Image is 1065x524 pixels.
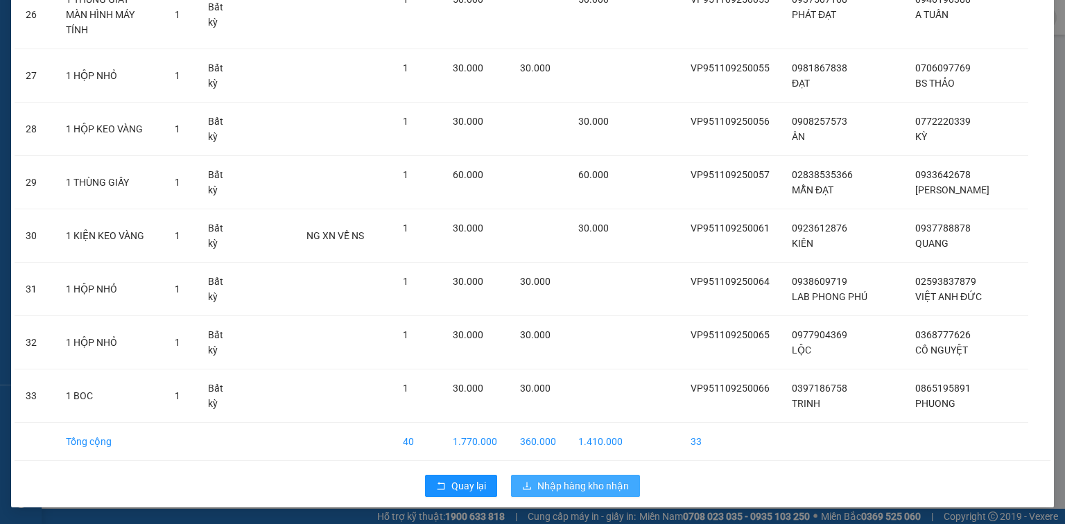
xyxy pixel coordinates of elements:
[15,316,55,369] td: 32
[691,383,770,394] span: VP951109250066
[453,169,483,180] span: 60.000
[915,9,949,20] span: A TUẤN
[915,184,989,195] span: [PERSON_NAME]
[792,62,847,73] span: 0981867838
[915,131,927,142] span: KỲ
[792,291,867,302] span: LAB PHONG PHÚ
[175,283,180,295] span: 1
[792,238,813,249] span: KIÊN
[55,156,164,209] td: 1 THÙNG GIẤY
[915,62,971,73] span: 0706097769
[915,238,949,249] span: QUANG
[792,169,853,180] span: 02838535366
[15,156,55,209] td: 29
[578,116,609,127] span: 30.000
[442,423,509,461] td: 1.770.000
[915,169,971,180] span: 0933642678
[197,209,242,263] td: Bất kỳ
[453,383,483,394] span: 30.000
[197,369,242,423] td: Bất kỳ
[915,344,968,356] span: CÔ NGUYỆT
[691,329,770,340] span: VP951109250065
[403,276,408,287] span: 1
[915,291,982,302] span: VIỆT ANH ĐỨC
[915,329,971,340] span: 0368777626
[453,62,483,73] span: 30.000
[792,344,811,356] span: LỘC
[175,9,180,20] span: 1
[792,9,836,20] span: PHÁT ĐẠT
[453,329,483,340] span: 30.000
[89,20,133,133] b: Biên nhận gởi hàng hóa
[915,78,955,89] span: BS THẢO
[403,329,408,340] span: 1
[15,369,55,423] td: 33
[55,263,164,316] td: 1 HỘP NHỎ
[306,230,364,241] span: NG XN VỀ NS
[691,62,770,73] span: VP951109250055
[792,131,805,142] span: ÂN
[537,478,629,494] span: Nhập hàng kho nhận
[453,276,483,287] span: 30.000
[691,169,770,180] span: VP951109250057
[55,423,164,461] td: Tổng cộng
[175,230,180,241] span: 1
[403,383,408,394] span: 1
[520,62,551,73] span: 30.000
[520,329,551,340] span: 30.000
[915,276,976,287] span: 02593837879
[403,222,408,234] span: 1
[15,209,55,263] td: 30
[15,103,55,156] td: 28
[451,478,486,494] span: Quay lại
[679,423,781,461] td: 33
[55,103,164,156] td: 1 HỘP KEO VÀNG
[436,481,446,492] span: rollback
[175,390,180,401] span: 1
[453,222,483,234] span: 30.000
[915,116,971,127] span: 0772220339
[403,62,408,73] span: 1
[175,123,180,134] span: 1
[197,263,242,316] td: Bất kỳ
[55,316,164,369] td: 1 HỘP NHỎ
[197,156,242,209] td: Bất kỳ
[915,383,971,394] span: 0865195891
[691,276,770,287] span: VP951109250064
[792,329,847,340] span: 0977904369
[792,184,833,195] span: MẪN ĐẠT
[403,169,408,180] span: 1
[15,49,55,103] td: 27
[55,369,164,423] td: 1 BOC
[578,222,609,234] span: 30.000
[691,116,770,127] span: VP951109250056
[915,222,971,234] span: 0937788878
[792,383,847,394] span: 0397186758
[567,423,634,461] td: 1.410.000
[520,276,551,287] span: 30.000
[792,78,810,89] span: ĐẠT
[425,475,497,497] button: rollbackQuay lại
[520,383,551,394] span: 30.000
[17,89,76,155] b: An Anh Limousine
[691,222,770,234] span: VP951109250061
[403,116,408,127] span: 1
[578,169,609,180] span: 60.000
[15,263,55,316] td: 31
[197,49,242,103] td: Bất kỳ
[197,103,242,156] td: Bất kỳ
[792,222,847,234] span: 0923612876
[175,337,180,348] span: 1
[511,475,640,497] button: downloadNhập hàng kho nhận
[792,116,847,127] span: 0908257573
[175,70,180,81] span: 1
[792,398,820,409] span: TRINH
[453,116,483,127] span: 30.000
[392,423,442,461] td: 40
[915,398,955,409] span: PHUONG
[522,481,532,492] span: download
[509,423,567,461] td: 360.000
[792,276,847,287] span: 0938609719
[55,49,164,103] td: 1 HỘP NHỎ
[175,177,180,188] span: 1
